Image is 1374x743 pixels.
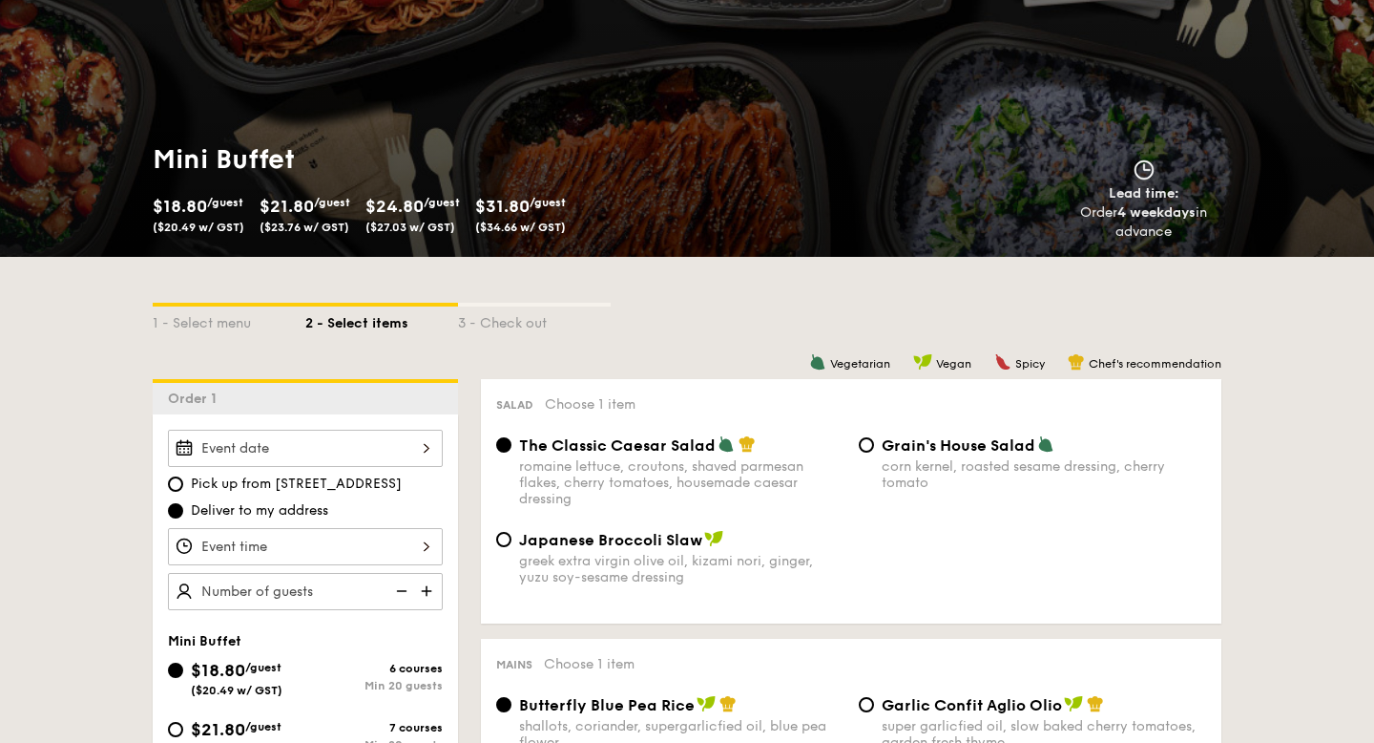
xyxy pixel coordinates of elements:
span: /guest [424,196,460,209]
span: Mains [496,658,532,671]
span: Choose 1 item [545,396,635,413]
img: icon-vegan.f8ff3823.svg [704,530,723,547]
input: Deliver to my address [168,503,183,519]
span: Vegan [936,357,971,371]
img: icon-vegan.f8ff3823.svg [913,353,932,371]
span: Lead time: [1109,185,1179,202]
img: icon-vegetarian.fe4039eb.svg [718,435,735,453]
span: /guest [207,196,243,209]
span: Mini Buffet [168,633,241,649]
span: ($27.03 w/ GST) [365,221,455,234]
input: Japanese Broccoli Slawgreek extra virgin olive oil, kizami nori, ginger, yuzu soy-sesame dressing [496,532,511,547]
div: greek extra virgin olive oil, kizami nori, ginger, yuzu soy-sesame dressing [519,553,843,585]
span: Salad [496,398,533,412]
span: Vegetarian [830,357,890,371]
span: /guest [530,196,566,209]
span: ($23.76 w/ GST) [260,221,349,234]
div: Min 20 guests [305,679,443,692]
input: Butterfly Blue Pea Riceshallots, coriander, supergarlicfied oil, blue pea flower [496,697,511,712]
span: ($20.49 w/ GST) [153,221,244,234]
span: /guest [245,661,281,674]
span: Choose 1 item [544,656,635,672]
img: icon-vegetarian.fe4039eb.svg [1037,435,1054,453]
img: icon-vegetarian.fe4039eb.svg [809,353,826,371]
div: romaine lettuce, croutons, shaved parmesan flakes, cherry tomatoes, housemade caesar dressing [519,458,843,507]
div: Order in advance [1058,203,1229,242]
span: $21.80 [191,719,245,740]
div: 1 - Select menu [153,307,305,333]
div: 2 - Select items [305,307,458,333]
span: Pick up from [STREET_ADDRESS] [191,475,402,494]
span: ($20.49 w/ GST) [191,684,282,697]
img: icon-vegan.f8ff3823.svg [697,695,716,712]
h1: Mini Buffet [153,142,679,177]
span: Garlic Confit Aglio Olio [882,696,1062,714]
input: $21.80/guest($23.76 w/ GST)7 coursesMin 20 guests [168,722,183,737]
div: corn kernel, roasted sesame dressing, cherry tomato [882,458,1206,491]
input: The Classic Caesar Saladromaine lettuce, croutons, shaved parmesan flakes, cherry tomatoes, house... [496,437,511,453]
div: 3 - Check out [458,307,611,333]
input: Grain's House Saladcorn kernel, roasted sesame dressing, cherry tomato [859,437,874,453]
input: Event time [168,528,443,565]
span: ($34.66 w/ GST) [475,221,566,234]
img: icon-clock.2db775ea.svg [1130,159,1158,180]
span: Japanese Broccoli Slaw [519,531,702,549]
img: icon-spicy.37a8142b.svg [994,353,1011,371]
span: Grain's House Salad [882,436,1035,455]
img: icon-add.58712e84.svg [414,573,443,609]
img: icon-chef-hat.a58ddaea.svg [719,695,737,712]
span: Order 1 [168,391,224,407]
span: Deliver to my address [191,501,328,520]
div: 7 courses [305,721,443,734]
span: $21.80 [260,196,314,217]
img: icon-chef-hat.a58ddaea.svg [739,435,756,453]
div: 6 courses [305,662,443,675]
img: icon-reduce.1d2dbef1.svg [385,573,414,609]
span: $24.80 [365,196,424,217]
input: Number of guests [168,573,443,610]
span: Spicy [1015,357,1045,371]
span: $18.80 [191,660,245,681]
span: Chef's recommendation [1089,357,1221,371]
input: Pick up from [STREET_ADDRESS] [168,477,183,492]
span: $18.80 [153,196,207,217]
span: The Classic Caesar Salad [519,436,716,455]
span: /guest [245,720,281,733]
input: $18.80/guest($20.49 w/ GST)6 coursesMin 20 guests [168,663,183,678]
span: Butterfly Blue Pea Rice [519,696,695,714]
span: /guest [314,196,350,209]
strong: 4 weekdays [1117,204,1196,221]
img: icon-chef-hat.a58ddaea.svg [1087,695,1104,712]
img: icon-chef-hat.a58ddaea.svg [1068,353,1085,371]
img: icon-vegan.f8ff3823.svg [1064,695,1083,712]
input: Garlic Confit Aglio Oliosuper garlicfied oil, slow baked cherry tomatoes, garden fresh thyme [859,697,874,712]
span: $31.80 [475,196,530,217]
input: Event date [168,430,443,467]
